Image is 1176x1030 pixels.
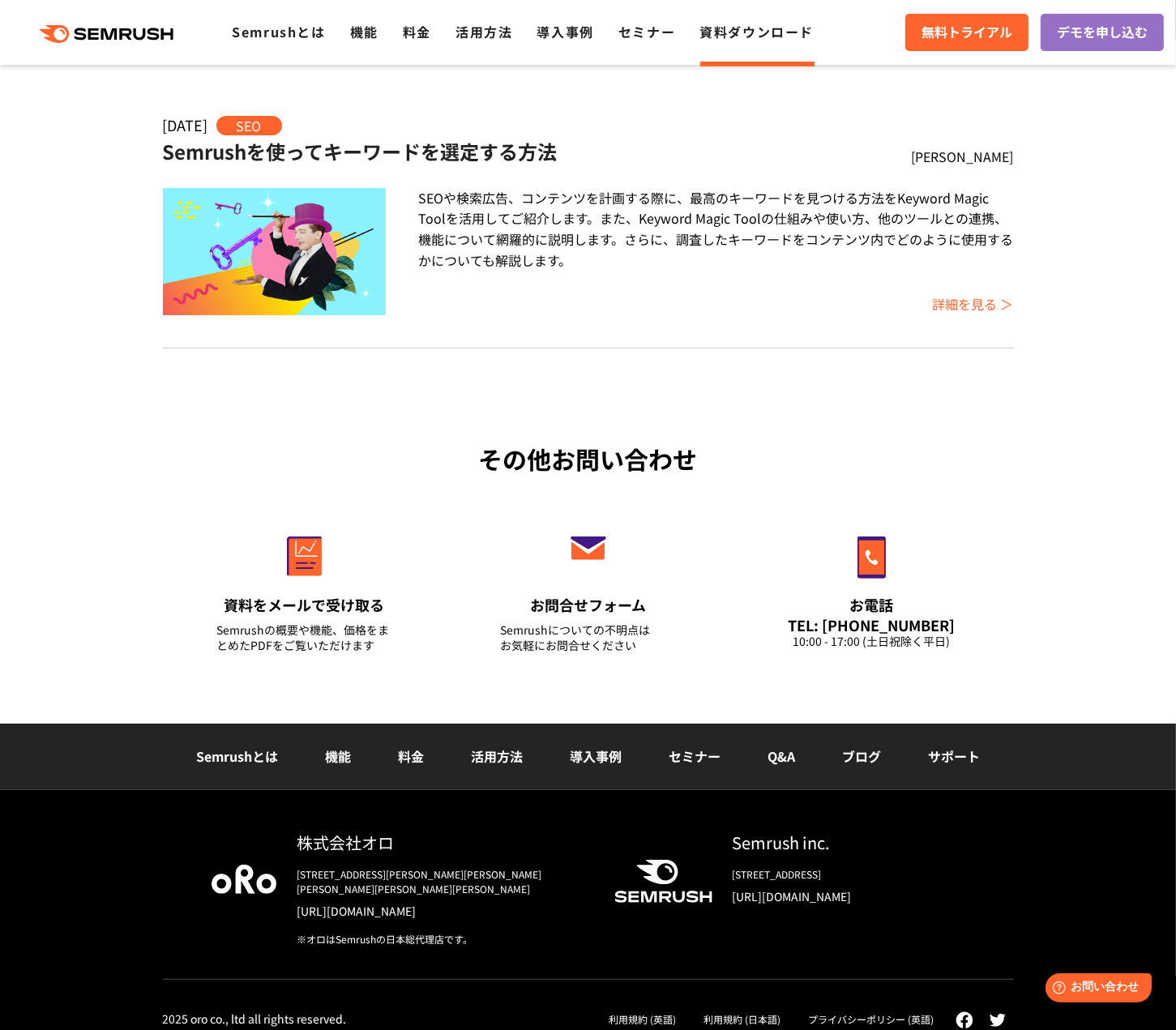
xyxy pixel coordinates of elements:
div: 資料をメールで受け取る [217,595,392,615]
div: 10:00 - 17:00 (土日祝除く平日) [785,634,960,649]
img: facebook [956,1011,973,1029]
a: Semrushとは [196,746,278,766]
a: 料金 [403,22,431,41]
span: デモを申し込む [1057,22,1148,43]
a: [URL][DOMAIN_NAME] [297,903,588,919]
a: サポート [928,746,980,766]
a: Semrushとは [232,22,325,41]
a: セミナー [618,22,675,41]
div: ※オロはSemrushの日本総代理店です。 [297,932,588,947]
div: TEL: [PHONE_NUMBER] [785,616,960,634]
a: お問合せフォーム Semrushについての不明点はお気軽にお問合せください [467,502,710,673]
a: プライバシーポリシー (英語) [808,1012,934,1026]
a: 活用方法 [455,22,512,41]
a: 料金 [398,746,424,766]
span: 無料トライアル [922,22,1012,43]
div: [STREET_ADDRESS] [733,867,965,882]
a: デモを申し込む [1041,14,1164,51]
a: 資料ダウンロード [699,22,814,41]
a: セミナー [669,746,721,766]
a: 利用規約 (日本語) [703,1012,780,1026]
a: Semrushを使ってキーワードを選定する方法 [163,137,558,165]
a: 機能 [325,746,351,766]
img: oro company [212,865,276,894]
a: 利用規約 (英語) [609,1012,676,1026]
div: その他お問い合わせ [163,441,1014,477]
div: お電話 [785,595,960,615]
div: Semrushについての不明点は お気軽にお問合せください [501,622,676,653]
div: Semrushの概要や機能、価格をまとめたPDFをご覧いただけます [217,622,392,653]
a: ブログ [842,746,881,766]
div: 株式会社オロ [297,831,588,854]
a: 無料トライアル [905,14,1028,51]
a: 詳細を見る ＞ [933,294,1014,314]
img: twitter [990,1014,1006,1027]
span: SEO [216,116,282,135]
a: 活用方法 [471,746,523,766]
div: [PERSON_NAME] [912,147,1014,168]
div: SEOや検索広告、コンテンツを計画する際に、最高のキーワードを見つける方法をKeyword Magic Toolを活用してご紹介します。また、Keyword Magic Toolの仕組みや使い方... [418,188,1013,271]
a: Q&A [768,746,795,766]
a: [URL][DOMAIN_NAME] [733,888,965,904]
span: [DATE] [163,114,208,135]
div: 2025 oro co., ltd all rights reserved. [163,1011,347,1026]
div: Semrush inc. [733,831,965,854]
div: [STREET_ADDRESS][PERSON_NAME][PERSON_NAME][PERSON_NAME][PERSON_NAME][PERSON_NAME] [297,867,588,896]
a: 導入事例 [570,746,622,766]
div: お問合せフォーム [501,595,676,615]
a: 機能 [350,22,378,41]
a: 資料をメールで受け取る Semrushの概要や機能、価格をまとめたPDFをご覧いただけます [183,502,426,673]
iframe: Help widget launcher [1032,967,1158,1012]
a: 導入事例 [537,22,594,41]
